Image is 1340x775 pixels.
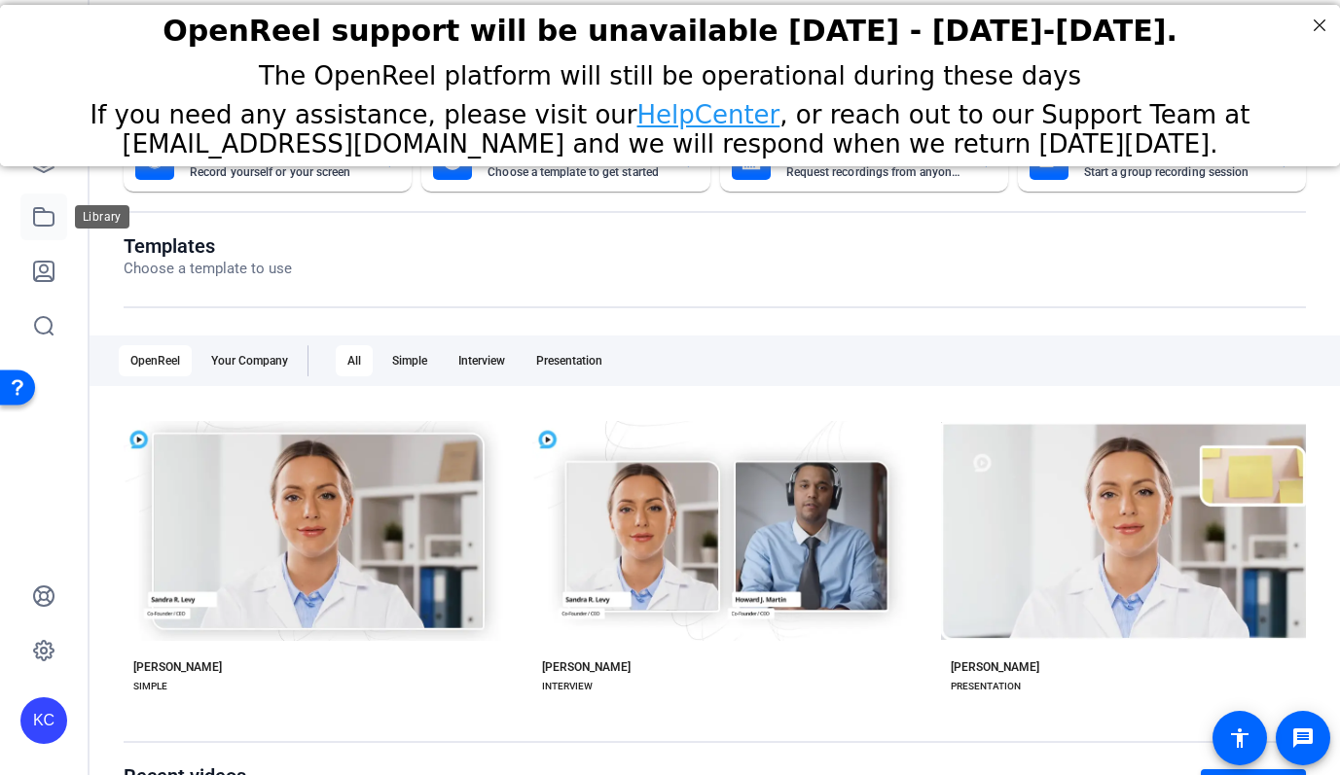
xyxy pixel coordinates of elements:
div: PRESENTATION [951,679,1021,694]
mat-card-subtitle: Record yourself or your screen [190,166,369,178]
h2: OpenReel support will be unavailable Thursday - Friday, October 16th-17th. [24,9,1316,43]
h1: Templates [124,234,292,258]
div: Interview [447,345,517,376]
span: The OpenReel platform will still be operational during these days [259,56,1081,86]
a: HelpCenter [637,95,780,124]
div: Your Company [199,345,300,376]
div: [PERSON_NAME] [951,659,1039,675]
mat-card-subtitle: Start a group recording session [1084,166,1263,178]
mat-card-subtitle: Request recordings from anyone, anywhere [786,166,965,178]
div: All [336,345,373,376]
div: Library [75,205,129,229]
div: OpenReel [119,345,192,376]
mat-icon: accessibility [1228,726,1251,750]
div: Close Step [1307,8,1332,33]
p: Choose a template to use [124,258,292,280]
div: SIMPLE [133,679,167,694]
div: INTERVIEW [542,679,593,694]
div: [PERSON_NAME] [542,659,631,675]
div: Simple [380,345,439,376]
div: KC [20,697,67,744]
span: If you need any assistance, please visit our , or reach out to our Support Team at [EMAIL_ADDRESS... [90,95,1249,154]
mat-icon: message [1291,726,1315,750]
div: Presentation [525,345,614,376]
div: [PERSON_NAME] [133,659,222,675]
mat-card-subtitle: Choose a template to get started [488,166,667,178]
